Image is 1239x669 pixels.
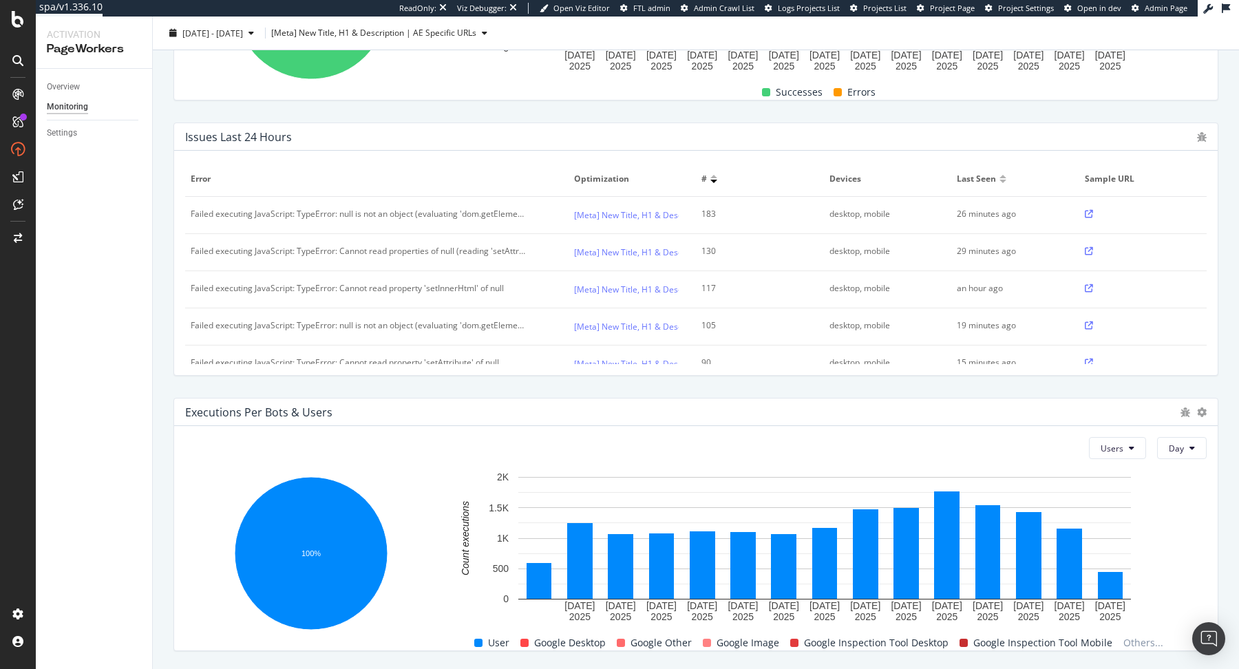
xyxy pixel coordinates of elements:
[1077,3,1121,13] span: Open in dev
[1055,50,1085,61] text: [DATE]
[896,61,917,72] text: 2025
[646,600,677,611] text: [DATE]
[855,611,876,622] text: 2025
[47,80,80,94] div: Overview
[1013,600,1044,611] text: [DATE]
[185,130,292,144] div: Issues Last 24 Hours
[850,600,880,611] text: [DATE]
[728,600,758,611] text: [DATE]
[769,50,799,61] text: [DATE]
[1157,437,1207,459] button: Day
[891,50,921,61] text: [DATE]
[1197,132,1207,142] div: bug
[829,208,935,220] div: desktop, mobile
[814,611,835,622] text: 2025
[804,635,949,651] span: Google Inspection Tool Desktop
[606,50,636,61] text: [DATE]
[1145,3,1187,13] span: Admin Page
[1118,635,1169,651] span: Others...
[717,635,779,651] span: Google Image
[829,319,935,332] div: desktop, mobile
[1055,600,1085,611] text: [DATE]
[47,28,141,41] div: Activation
[47,100,142,114] a: Monitoring
[732,611,754,622] text: 2025
[936,611,957,622] text: 2025
[191,319,525,332] div: Failed executing JavaScript: TypeError: null is not an object (evaluating 'dom.getElement('h1').s...
[1085,173,1198,185] span: Sample URL
[540,3,610,14] a: Open Viz Editor
[574,173,688,185] span: Optimization
[732,61,754,72] text: 2025
[896,611,917,622] text: 2025
[503,43,509,54] text: 0
[191,208,525,220] div: Failed executing JavaScript: TypeError: null is not an object (evaluating 'dom.getElement('meta[n...
[182,27,243,39] span: [DATE] - [DATE]
[620,3,670,14] a: FTL admin
[809,600,840,611] text: [DATE]
[773,611,794,622] text: 2025
[489,502,509,513] text: 1.5K
[633,3,670,13] span: FTL admin
[692,61,713,72] text: 2025
[687,600,717,611] text: [DATE]
[850,50,880,61] text: [DATE]
[1018,611,1039,622] text: 2025
[191,357,499,369] div: Failed executing JavaScript: TypeError: Cannot read property 'setAttribute' of null
[185,470,436,640] svg: A chart.
[1099,611,1121,622] text: 2025
[728,50,758,61] text: [DATE]
[1095,50,1125,61] text: [DATE]
[829,245,935,257] div: desktop, mobile
[1169,443,1184,454] span: Day
[460,501,471,575] text: Count executions
[701,245,807,257] div: 130
[1101,443,1123,454] span: Users
[776,84,823,100] span: Successes
[985,3,1054,14] a: Project Settings
[399,3,436,14] div: ReadOnly:
[769,600,799,611] text: [DATE]
[164,22,260,44] button: [DATE] - [DATE]
[47,41,141,57] div: PageWorkers
[932,50,962,61] text: [DATE]
[574,208,779,222] a: [Meta] New Title, H1 & Description | AE Specific URLs
[1059,61,1080,72] text: 2025
[1132,3,1187,14] a: Admin Page
[457,3,507,14] div: Viz Debugger:
[271,22,493,44] button: [Meta] New Title, H1 & Description | AE Specific URLs
[47,80,142,94] a: Overview
[773,61,794,72] text: 2025
[917,3,975,14] a: Project Page
[891,600,921,611] text: [DATE]
[701,282,807,295] div: 117
[564,50,595,61] text: [DATE]
[574,357,779,371] a: [Meta] New Title, H1 & Description | AE Specific URLs
[701,357,807,369] div: 90
[957,208,1062,220] div: 26 minutes ago
[47,126,77,140] div: Settings
[957,282,1062,295] div: an hour ago
[850,3,907,14] a: Projects List
[1192,622,1225,655] div: Open Intercom Messenger
[977,611,998,622] text: 2025
[829,357,935,369] div: desktop, mobile
[574,319,779,334] a: [Meta] New Title, H1 & Description | AE Specific URLs
[863,3,907,13] span: Projects List
[631,635,692,651] span: Google Other
[1099,61,1121,72] text: 2025
[610,61,631,72] text: 2025
[1013,50,1044,61] text: [DATE]
[778,3,840,13] span: Logs Projects List
[687,50,717,61] text: [DATE]
[973,635,1112,651] span: Google Inspection Tool Mobile
[47,100,88,114] div: Monitoring
[1059,611,1080,622] text: 2025
[191,173,560,185] span: Error
[814,61,835,72] text: 2025
[497,472,509,483] text: 2K
[701,208,807,220] div: 183
[191,245,525,257] div: Failed executing JavaScript: TypeError: Cannot read properties of null (reading 'setAttribute')
[564,600,595,611] text: [DATE]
